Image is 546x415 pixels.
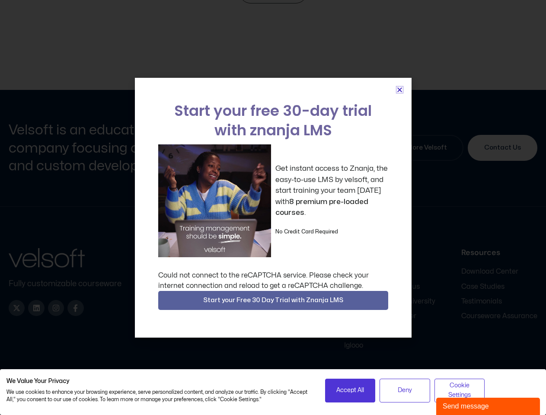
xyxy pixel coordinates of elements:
p: Get instant access to Znanja, the easy-to-use LMS by velsoft, and start training your team [DATE]... [275,163,388,218]
h2: Start your free 30-day trial with znanja LMS [158,101,388,140]
a: Close [396,86,403,93]
strong: 8 premium pre-loaded courses [275,198,368,217]
span: Deny [398,386,412,395]
span: Accept All [336,386,364,395]
div: Could not connect to the reCAPTCHA service. Please check your internet connection and reload to g... [158,270,388,291]
h2: We Value Your Privacy [6,377,312,385]
button: Deny all cookies [380,379,430,402]
button: Start your Free 30 Day Trial with Znanja LMS [158,291,388,310]
img: a woman sitting at her laptop dancing [158,144,271,257]
iframe: chat widget [436,396,542,415]
button: Accept all cookies [325,379,376,402]
strong: No Credit Card Required [275,229,338,234]
button: Adjust cookie preferences [434,379,485,402]
span: Cookie Settings [440,381,479,400]
p: We use cookies to enhance your browsing experience, serve personalized content, and analyze our t... [6,389,312,403]
span: Start your Free 30 Day Trial with Znanja LMS [203,295,343,306]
